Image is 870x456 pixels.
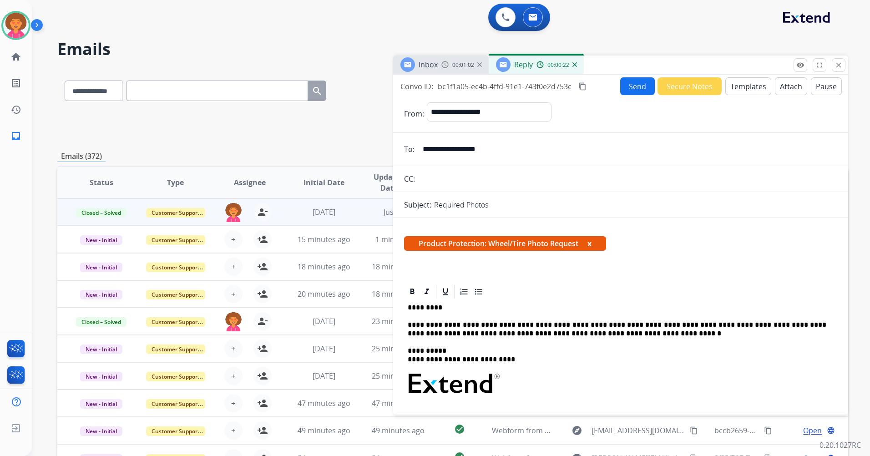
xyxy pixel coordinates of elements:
span: New - Initial [80,235,122,245]
mat-icon: person_add [257,370,268,381]
mat-icon: language [827,426,835,435]
span: Customer Support [146,372,205,381]
span: Type [167,177,184,188]
div: Bullet List [472,285,486,299]
span: [DATE] [313,371,335,381]
mat-icon: person_remove [257,207,268,218]
button: Secure Notes [658,77,722,95]
span: 18 minutes ago [372,289,425,299]
mat-icon: content_copy [764,426,772,435]
button: Send [620,77,655,95]
div: Ordered List [457,285,471,299]
span: + [231,398,235,409]
p: To: [404,144,415,155]
mat-icon: person_add [257,261,268,272]
span: Open [803,425,822,436]
div: Italic [420,285,434,299]
mat-icon: content_copy [578,82,587,91]
p: CC: [404,173,415,184]
button: Templates [725,77,771,95]
span: 47 minutes ago [372,398,425,408]
span: Closed – Solved [76,317,126,327]
button: + [224,421,243,440]
mat-icon: check_circle [454,424,465,435]
mat-icon: person_add [257,398,268,409]
span: bc1f1a05-ec4b-4ffd-91e1-743f0e2d753c [438,81,572,91]
span: New - Initial [80,345,122,354]
p: Subject: [404,199,431,210]
mat-icon: content_copy [690,426,698,435]
button: x [587,238,592,249]
img: agent-avatar [224,312,243,331]
span: Customer Support [146,263,205,272]
span: 18 minutes ago [372,262,425,272]
span: 25 minutes ago [372,344,425,354]
button: + [224,394,243,412]
span: bccb2659-3a3d-48ed-a231-ab444e895a95 [714,426,856,436]
mat-icon: explore [572,425,582,436]
span: 00:01:02 [452,61,474,69]
p: Emails (372) [57,151,106,162]
mat-icon: inbox [10,131,21,142]
mat-icon: person_add [257,425,268,436]
span: 47 minutes ago [298,398,350,408]
span: Customer Support [146,345,205,354]
p: 0.20.1027RC [819,440,861,451]
span: Status [90,177,113,188]
mat-icon: person_remove [257,316,268,327]
span: Customer Support [146,290,205,299]
span: + [231,343,235,354]
span: [EMAIL_ADDRESS][DOMAIN_NAME] [592,425,685,436]
span: + [231,234,235,245]
span: Just now [384,207,413,217]
mat-icon: close [835,61,843,69]
span: Updated Date [369,172,410,193]
span: Customer Support [146,399,205,409]
mat-icon: search [312,86,323,96]
span: Customer Support [146,317,205,327]
span: 1 minute ago [375,234,420,244]
p: Required Photos [434,199,488,210]
span: Product Protection: Wheel/Tire Photo Request [404,236,606,251]
span: 23 minutes ago [372,316,425,326]
span: Customer Support [146,426,205,436]
img: agent-avatar [224,203,243,222]
span: 00:00:22 [547,61,569,69]
button: + [224,230,243,248]
span: [DATE] [313,344,335,354]
span: [DATE] [313,316,335,326]
span: Assignee [234,177,266,188]
span: + [231,370,235,381]
mat-icon: person_add [257,343,268,354]
span: 18 minutes ago [298,262,350,272]
div: Underline [439,285,452,299]
div: Bold [405,285,419,299]
span: + [231,425,235,436]
mat-icon: list_alt [10,78,21,89]
mat-icon: remove_red_eye [796,61,804,69]
span: Webform from [EMAIL_ADDRESS][DOMAIN_NAME] on [DATE] [492,426,698,436]
span: [DATE] [313,207,335,217]
p: From: [404,108,424,119]
mat-icon: fullscreen [815,61,824,69]
button: + [224,339,243,358]
mat-icon: person_add [257,234,268,245]
span: Customer Support [146,235,205,245]
button: + [224,285,243,303]
mat-icon: person_add [257,289,268,299]
span: Closed – Solved [76,208,126,218]
span: + [231,289,235,299]
span: Initial Date [303,177,344,188]
button: + [224,367,243,385]
button: Pause [811,77,842,95]
span: New - Initial [80,290,122,299]
span: + [231,261,235,272]
button: + [224,258,243,276]
span: 15 minutes ago [298,234,350,244]
h2: Emails [57,40,848,58]
span: New - Initial [80,263,122,272]
span: New - Initial [80,399,122,409]
span: 49 minutes ago [298,426,350,436]
img: avatar [3,13,29,38]
span: New - Initial [80,372,122,381]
